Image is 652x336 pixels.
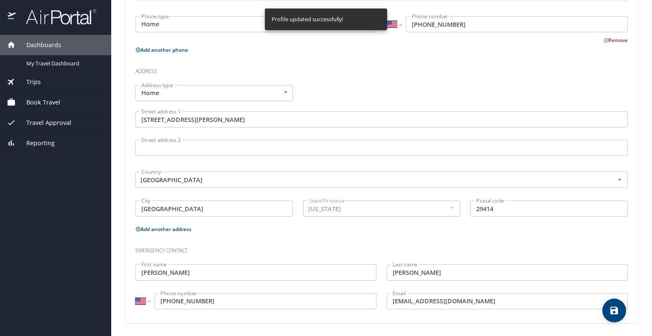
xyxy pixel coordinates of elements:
div: Home [135,16,377,32]
h3: Address [135,62,628,76]
button: Remove [604,37,628,44]
span: Travel Approval [16,118,71,127]
img: icon-airportal.png [8,8,17,25]
button: Add another address [135,226,191,233]
button: Add another phone [135,46,188,54]
img: airportal-logo.png [17,8,96,25]
button: save [602,299,626,322]
span: Trips [16,77,41,87]
button: Open [615,175,625,185]
div: Home [135,85,293,101]
span: Dashboards [16,40,61,50]
span: Reporting [16,138,55,148]
span: Book Travel [16,98,60,107]
div: Profile updated successfully! [272,11,343,28]
span: My Travel Dashboard [26,59,101,68]
h3: Emergency contact [135,241,628,256]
